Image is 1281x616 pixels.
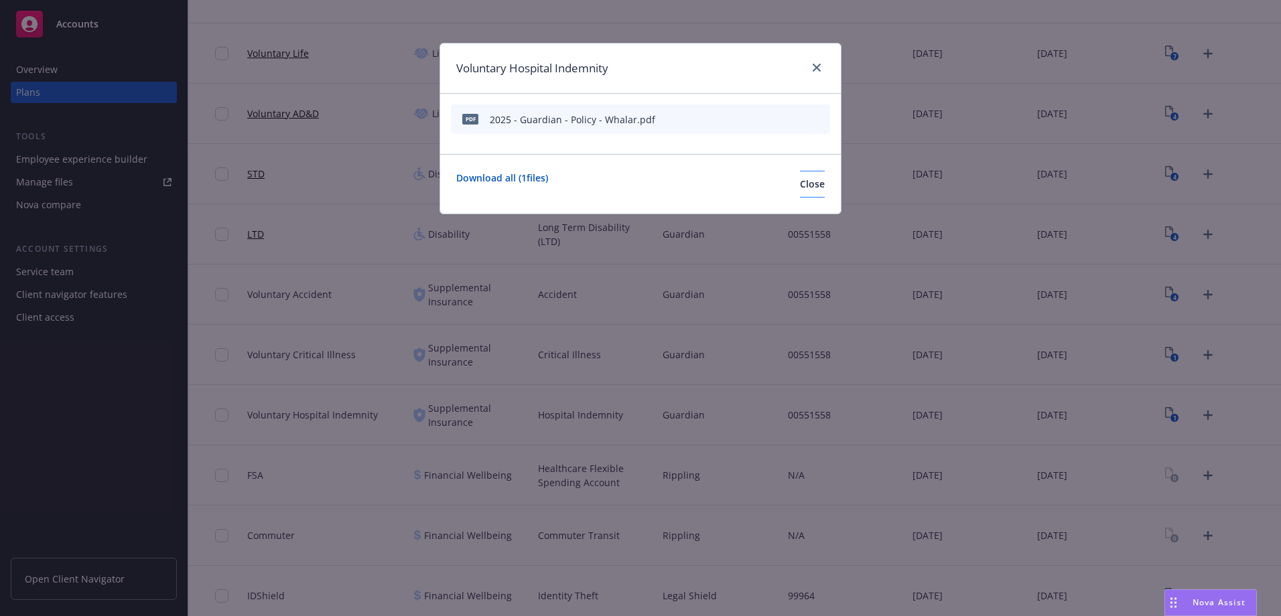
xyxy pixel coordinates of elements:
span: Nova Assist [1193,597,1245,608]
a: close [809,60,825,76]
button: download file [770,112,781,127]
div: 2025 - Guardian - Policy - Whalar.pdf [490,112,655,127]
span: Close [800,177,825,190]
div: Drag to move [1165,590,1182,615]
button: preview file [791,112,803,127]
button: archive file [814,112,825,127]
h1: Voluntary Hospital Indemnity [456,60,608,77]
a: Download all ( 1 files) [456,171,548,198]
button: Nova Assist [1164,589,1257,616]
button: Close [800,171,825,198]
span: pdf [462,114,478,124]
